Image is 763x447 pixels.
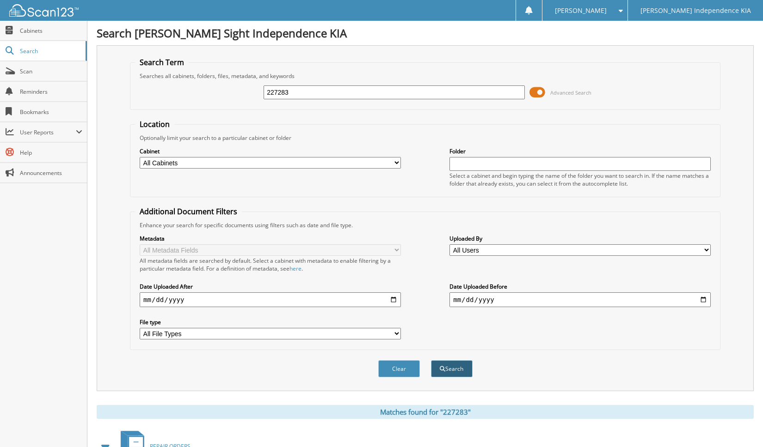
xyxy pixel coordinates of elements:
h1: Search [PERSON_NAME] Sight Independence KIA [97,25,754,41]
div: Optionally limit your search to a particular cabinet or folder [135,134,715,142]
span: Announcements [20,169,82,177]
label: Folder [449,147,711,155]
legend: Additional Document Filters [135,206,242,217]
span: Search [20,47,81,55]
button: Search [431,360,473,377]
label: Date Uploaded After [140,283,401,290]
label: Cabinet [140,147,401,155]
legend: Search Term [135,57,189,67]
label: Metadata [140,235,401,242]
div: Enhance your search for specific documents using filters such as date and file type. [135,221,715,229]
div: Select a cabinet and begin typing the name of the folder you want to search in. If the name match... [449,172,711,187]
div: All metadata fields are searched by default. Select a cabinet with metadata to enable filtering b... [140,257,401,272]
span: Bookmarks [20,108,82,116]
label: Date Uploaded Before [449,283,711,290]
span: [PERSON_NAME] [555,8,607,13]
div: Searches all cabinets, folders, files, metadata, and keywords [135,72,715,80]
img: scan123-logo-white.svg [9,4,79,17]
input: start [140,292,401,307]
iframe: Chat Widget [717,403,763,447]
span: User Reports [20,128,76,136]
label: Uploaded By [449,235,711,242]
span: Advanced Search [550,89,591,96]
a: here [289,265,302,272]
div: Matches found for "227283" [97,405,754,419]
span: Scan [20,67,82,75]
input: end [449,292,711,307]
button: Clear [378,360,420,377]
span: [PERSON_NAME] Independence KIA [640,8,751,13]
span: Cabinets [20,27,82,35]
label: File type [140,318,401,326]
span: Reminders [20,88,82,96]
span: Help [20,149,82,157]
legend: Location [135,119,174,129]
